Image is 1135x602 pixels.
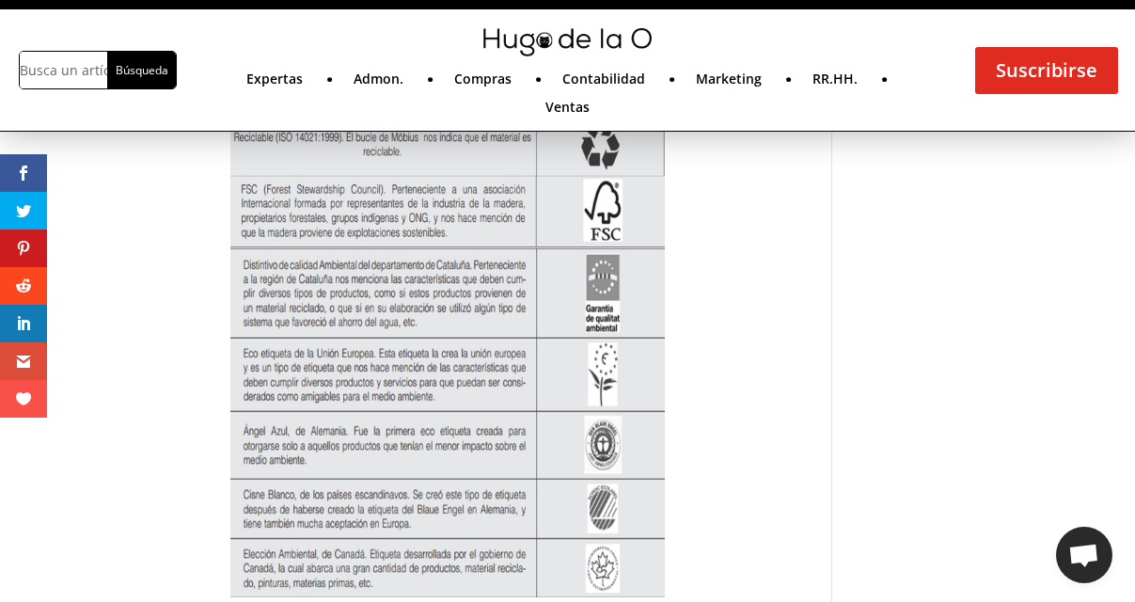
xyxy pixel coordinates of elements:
a: Contabilidad [562,72,645,93]
a: Marketing [696,72,762,93]
a: mini-hugo-de-la-o-logo [483,42,651,60]
img: mini-hugo-de-la-o-logo [483,28,651,56]
a: Expertas [246,72,303,93]
a: Admon. [354,72,403,93]
div: Chat abierto [1056,527,1112,583]
a: Compras [454,72,512,93]
a: Suscribirse [975,47,1118,94]
a: RR.HH. [812,72,858,93]
input: Busca un artículo [20,52,107,88]
a: Ventas [545,101,590,121]
input: Búsqueda [107,52,176,88]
